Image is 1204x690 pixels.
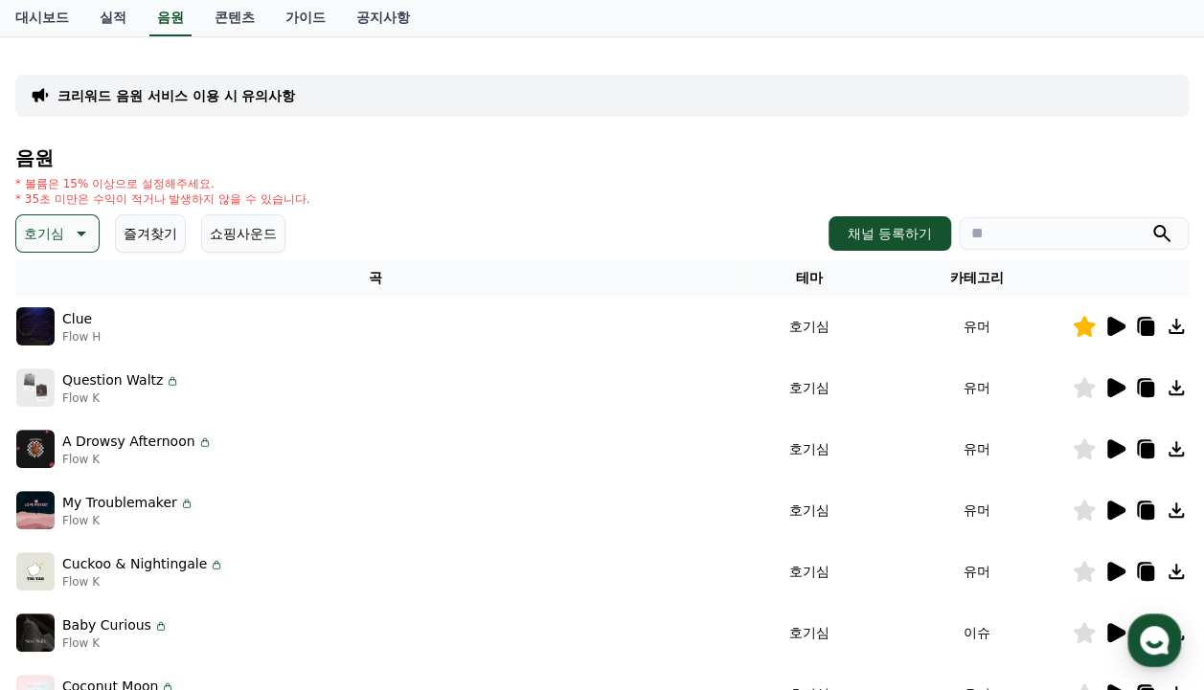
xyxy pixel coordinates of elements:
[62,615,151,635] p: Baby Curious
[881,260,1072,296] th: 카테고리
[16,368,55,407] img: music
[737,541,881,602] td: 호기심
[296,560,319,575] span: 설정
[247,531,368,579] a: 설정
[737,260,881,296] th: 테마
[62,432,195,452] p: A Drowsy Afternoon
[881,479,1072,541] td: 유머
[737,602,881,663] td: 호기심
[15,147,1189,168] h4: 음원
[62,390,180,406] p: Flow K
[829,216,951,251] button: 채널 등록하기
[15,191,310,207] p: * 35초 미만은 수익이 적거나 발생하지 않을 수 있습니다.
[62,370,163,390] p: Question Waltz
[881,418,1072,479] td: 유머
[115,214,186,253] button: 즐겨찾기
[62,513,194,528] p: Flow K
[881,541,1072,602] td: 유머
[881,296,1072,357] td: 유머
[881,357,1072,418] td: 유머
[6,531,126,579] a: 홈
[62,329,101,345] p: Flow H
[62,452,213,467] p: Flow K
[737,479,881,541] td: 호기심
[16,552,55,590] img: music
[737,296,881,357] td: 호기심
[60,560,72,575] span: 홈
[57,86,295,105] a: 크리워드 음원 서비스 이용 시 유의사항
[24,220,64,247] p: 호기심
[737,357,881,418] td: 호기심
[62,635,169,651] p: Flow K
[15,176,310,191] p: * 볼륨은 15% 이상으로 설정해주세요.
[126,531,247,579] a: 대화
[16,307,55,345] img: music
[62,554,207,574] p: Cuckoo & Nightingale
[15,260,737,296] th: 곡
[62,493,177,513] p: My Troublemaker
[16,613,55,652] img: music
[737,418,881,479] td: 호기심
[881,602,1072,663] td: 이슈
[16,491,55,529] img: music
[175,561,198,576] span: 대화
[201,214,285,253] button: 쇼핑사운드
[62,309,92,329] p: Clue
[16,430,55,468] img: music
[62,574,224,590] p: Flow K
[15,214,100,253] button: 호기심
